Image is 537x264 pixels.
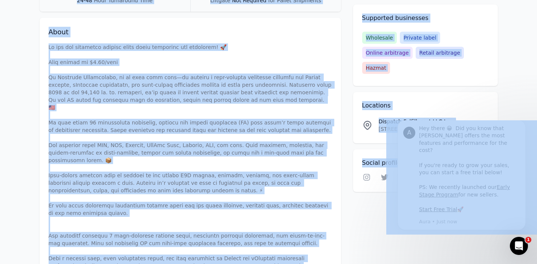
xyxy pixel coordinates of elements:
[33,5,134,93] div: Hey there 😀 Did you know that [PERSON_NAME] offers the most features and performance for the cost...
[71,86,77,92] b: 🚀
[362,158,489,167] h2: Social profiles
[17,6,29,18] div: Profile image for Aura
[362,47,413,59] span: Online arbitrage
[525,237,531,243] span: 1
[362,32,397,44] span: Wholesale
[400,32,440,44] span: Private label
[362,14,489,23] h2: Supported businesses
[33,86,71,92] a: Start Free Trial
[33,5,134,97] div: Message content
[362,101,489,110] h2: Locations
[379,125,462,133] p: [STREET_ADDRESS][PERSON_NAME]
[33,98,134,105] p: Message from Aura, sent Just now
[386,120,537,235] iframe: Intercom notifications message
[379,118,462,125] p: Dispatch Fulfillment LLC Location
[510,237,528,255] iframe: Intercom live chat
[362,62,390,74] span: Hazmat
[49,27,332,37] h2: About
[416,47,464,59] span: Retail arbitrage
